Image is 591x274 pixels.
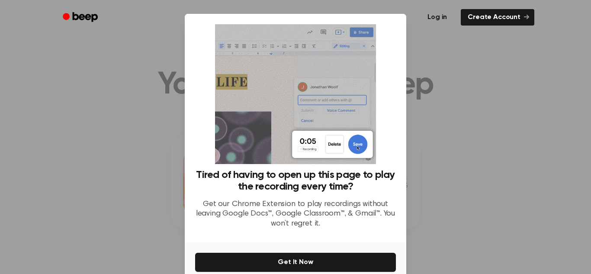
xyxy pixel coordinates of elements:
[57,9,106,26] a: Beep
[419,7,456,27] a: Log in
[215,24,376,164] img: Beep extension in action
[461,9,534,26] a: Create Account
[195,253,396,272] button: Get It Now
[195,200,396,229] p: Get our Chrome Extension to play recordings without leaving Google Docs™, Google Classroom™, & Gm...
[195,169,396,193] h3: Tired of having to open up this page to play the recording every time?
